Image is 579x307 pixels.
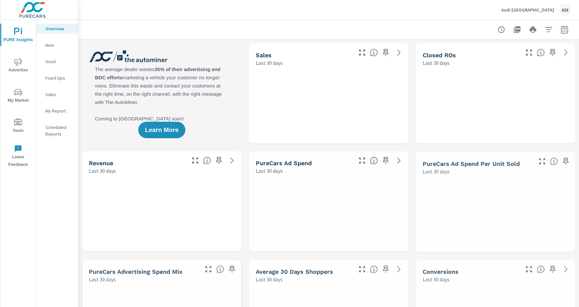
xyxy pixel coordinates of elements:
p: Last 30 days [423,275,450,283]
button: "Export Report to PDF" [511,23,524,36]
p: Used [45,58,73,65]
div: Overview [36,24,78,34]
a: See more details in report [394,155,404,166]
a: See more details in report [561,47,571,58]
span: My Market [2,88,34,104]
span: Leave Feedback [2,145,34,168]
h5: PureCars Ad Spend Per Unit Sold [423,160,520,167]
button: Make Fullscreen [203,264,214,274]
p: Audi [GEOGRAPHIC_DATA] [501,7,554,13]
button: Make Fullscreen [357,264,367,274]
button: Learn More [138,122,185,138]
div: Fixed Ops [36,73,78,83]
p: Last 30 days [256,59,283,67]
p: New [45,42,73,48]
h5: Closed ROs [423,52,456,59]
span: Learn More [145,127,178,133]
span: Tools [2,118,34,135]
span: The number of dealer-specified goals completed by a visitor. [Source: This data is provided by th... [537,265,545,273]
h5: Revenue [89,160,113,166]
div: Scheduled Reports [36,122,78,139]
span: Save this to your personalized report [561,156,571,166]
button: Apply Filters [542,23,555,36]
button: Make Fullscreen [357,155,367,166]
span: Number of vehicles sold by the dealership over the selected date range. [Source: This data is sou... [370,49,378,57]
p: Last 30 days [256,167,283,175]
h5: PureCars Ad Spend [256,160,312,166]
span: PURE Insights [2,28,34,44]
span: Save this to your personalized report [227,264,237,274]
button: Make Fullscreen [357,47,367,58]
span: Save this to your personalized report [381,155,391,166]
button: Make Fullscreen [524,264,534,274]
span: This table looks at how you compare to the amount of budget you spend per channel as opposed to y... [216,265,224,273]
div: New [36,40,78,50]
div: Used [36,57,78,66]
div: nav menu [0,20,36,171]
h5: PureCars Advertising Spend Mix [89,268,182,275]
span: Number of Repair Orders Closed by the selected dealership group over the selected time range. [So... [537,49,545,57]
a: See more details in report [394,264,404,274]
p: Overview [45,25,73,32]
h5: Sales [256,52,272,59]
button: Select Date Range [558,23,571,36]
h5: Conversions [423,268,459,275]
span: Save this to your personalized report [214,155,224,166]
span: Save this to your personalized report [547,47,558,58]
h5: Average 30 Days Shoppers [256,268,333,275]
div: My Report [36,106,78,116]
p: Fixed Ops [45,75,73,81]
p: Sales [45,91,73,98]
button: Print Report [526,23,540,36]
a: See more details in report [394,47,404,58]
button: Make Fullscreen [537,156,547,166]
p: Scheduled Reports [45,124,73,137]
span: Total sales revenue over the selected date range. [Source: This data is sourced from the dealer’s... [203,157,211,165]
button: Make Fullscreen [524,47,534,58]
p: Last 30 days [256,275,283,283]
div: KM [559,4,571,16]
span: Total cost of media for all PureCars channels for the selected dealership group over the selected... [370,157,378,165]
span: Advertise [2,58,34,74]
span: A rolling 30 day total of daily Shoppers on the dealership website, averaged over the selected da... [370,265,378,273]
p: Last 30 days [423,59,450,67]
p: Last 30 days [423,167,450,175]
p: My Report [45,108,73,114]
a: See more details in report [227,155,237,166]
div: Sales [36,90,78,99]
span: Save this to your personalized report [381,264,391,274]
span: Save this to your personalized report [381,47,391,58]
a: See more details in report [561,264,571,274]
p: Last 30 days [89,275,116,283]
span: Average cost of advertising per each vehicle sold at the dealer over the selected date range. The... [550,157,558,165]
button: Make Fullscreen [190,155,200,166]
span: Save this to your personalized report [547,264,558,274]
p: Last 30 days [89,167,116,175]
